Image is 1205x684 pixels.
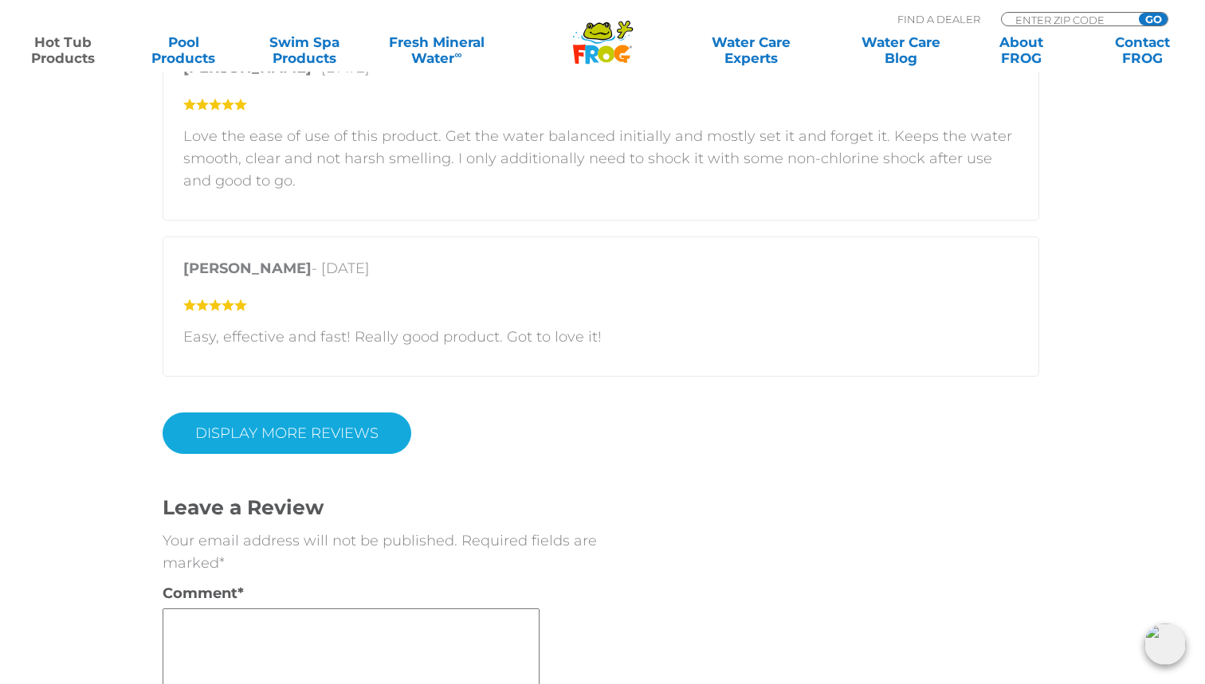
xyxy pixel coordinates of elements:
[454,49,461,61] sup: ∞
[16,34,110,66] a: Hot TubProducts
[183,57,1019,87] p: - [DATE]
[163,494,601,522] h3: Leave a Review
[136,34,230,66] a: PoolProducts
[1144,623,1186,665] img: openIcon
[183,125,1019,192] p: Love the ease of use of this product. Get the water balanced initially and mostly set it and forg...
[897,12,980,26] p: Find A Dealer
[854,34,948,66] a: Water CareBlog
[183,260,312,277] strong: [PERSON_NAME]
[163,532,457,549] span: Your email address will not be published.
[257,34,351,66] a: Swim SpaProducts
[1139,13,1168,25] input: GO
[378,34,495,66] a: Fresh MineralWater∞
[183,257,1019,287] p: - [DATE]
[183,326,1019,348] p: Easy, effective and fast! Really good product. Got to love it!
[1095,34,1189,66] a: ContactFROG
[163,582,277,604] label: Comment
[163,412,411,454] a: Display More Reviews
[975,34,1069,66] a: AboutFROG
[1014,13,1121,26] input: Zip Code Form
[674,34,826,66] a: Water CareExperts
